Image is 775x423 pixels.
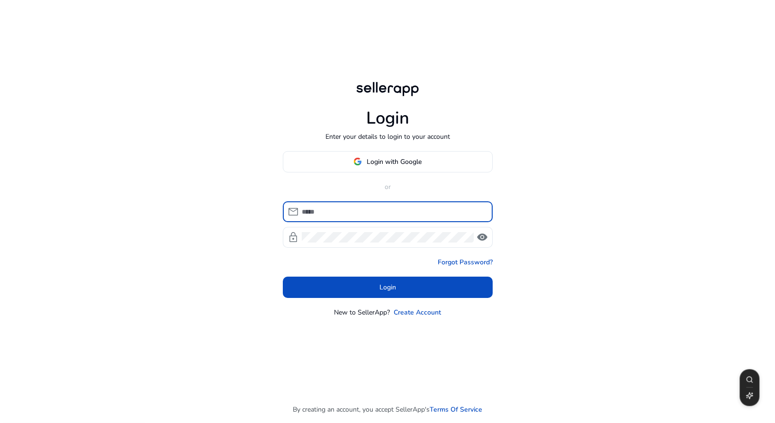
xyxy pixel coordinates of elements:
span: lock [288,232,299,243]
button: Login [283,277,493,298]
p: or [283,182,493,192]
span: visibility [477,232,488,243]
a: Forgot Password? [438,257,493,267]
span: mail [288,206,299,217]
a: Create Account [394,307,441,317]
button: Login with Google [283,151,493,172]
a: Terms Of Service [430,405,482,414]
h1: Login [366,108,409,128]
p: New to SellerApp? [334,307,390,317]
span: Login [379,282,396,292]
span: Login with Google [367,157,422,167]
img: google-logo.svg [353,157,362,166]
p: Enter your details to login to your account [325,132,450,142]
